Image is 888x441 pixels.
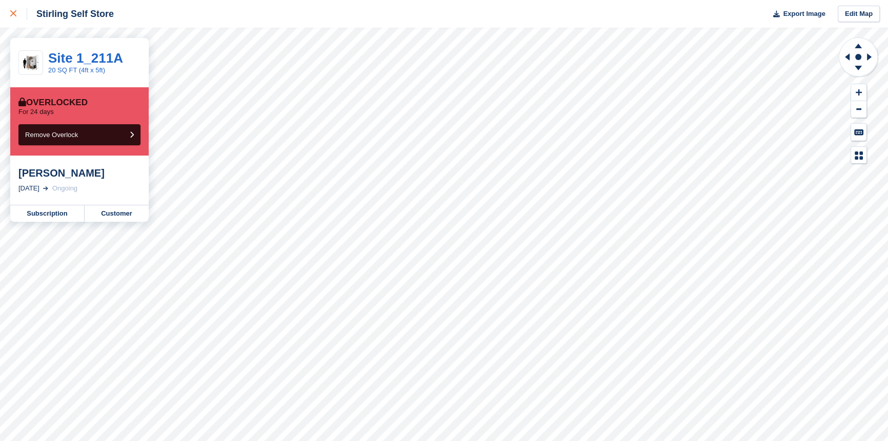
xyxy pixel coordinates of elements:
[10,205,85,222] a: Subscription
[43,186,48,190] img: arrow-right-light-icn-cde0832a797a2874e46488d9cf13f60e5c3a73dbe684e267c42b8395dfbc2abf.svg
[18,124,140,145] button: Remove Overlock
[851,147,866,164] button: Map Legend
[19,54,43,72] img: 20-sqft-unit%20(2).jpg
[851,124,866,141] button: Keyboard Shortcuts
[18,167,140,179] div: [PERSON_NAME]
[27,8,114,20] div: Stirling Self Store
[85,205,149,222] a: Customer
[18,98,88,108] div: Overlocked
[18,108,54,116] p: For 24 days
[48,66,105,74] a: 20 SQ FT (4ft x 5ft)
[52,183,77,194] div: Ongoing
[767,6,825,23] button: Export Image
[783,9,825,19] span: Export Image
[838,6,880,23] a: Edit Map
[48,50,123,66] a: Site 1_211A
[851,84,866,101] button: Zoom In
[18,183,39,194] div: [DATE]
[25,131,78,139] span: Remove Overlock
[851,101,866,118] button: Zoom Out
